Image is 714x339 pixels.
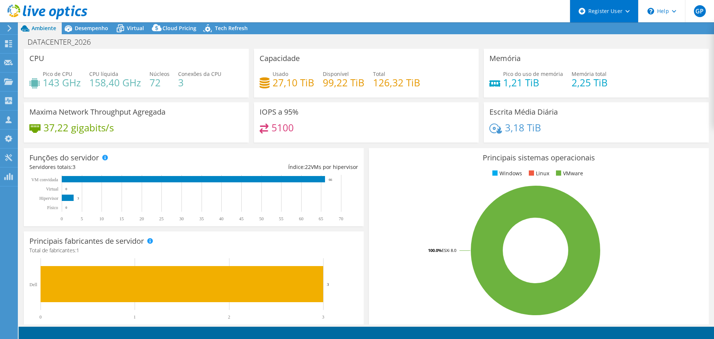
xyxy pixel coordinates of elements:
[503,79,563,87] h4: 1,21 TiB
[178,70,221,77] span: Conexões da CPU
[572,79,608,87] h4: 2,25 TiB
[373,70,385,77] span: Total
[29,154,99,162] h3: Funções do servidor
[39,196,58,201] text: Hipervisor
[329,178,332,182] text: 66
[527,169,549,178] li: Linux
[29,108,165,116] h3: Maxima Network Throughput Agregada
[554,169,583,178] li: VMware
[61,216,63,221] text: 0
[89,79,141,87] h4: 158,40 GHz
[77,196,79,200] text: 3
[694,5,706,17] span: GP
[322,314,324,320] text: 3
[647,8,654,15] svg: \n
[299,216,303,221] text: 60
[428,247,442,253] tspan: 100.0%
[273,79,314,87] h4: 27,10 TiB
[29,163,194,171] div: Servidores totais:
[319,216,323,221] text: 65
[194,163,358,171] div: Índice: VMs por hipervisor
[139,216,144,221] text: 20
[219,216,223,221] text: 40
[327,282,329,287] text: 3
[31,177,58,182] text: VM convidada
[323,70,349,77] span: Disponível
[215,25,248,32] span: Tech Refresh
[29,246,358,255] h4: Total de fabricantes:
[505,124,541,132] h4: 3,18 TiB
[29,282,37,287] text: Dell
[179,216,184,221] text: 30
[39,314,42,320] text: 0
[305,163,311,170] span: 22
[73,163,75,170] span: 3
[119,216,124,221] text: 15
[75,25,108,32] span: Desempenho
[43,79,81,87] h4: 143 GHz
[43,70,72,77] span: Pico de CPU
[260,108,299,116] h3: IOPS a 95%
[149,70,170,77] span: Núcleos
[44,124,114,132] h4: 37,22 gigabits/s
[228,314,230,320] text: 2
[32,25,56,32] span: Ambiente
[239,216,244,221] text: 45
[273,70,288,77] span: Usado
[178,79,221,87] h4: 3
[260,54,300,63] h3: Capacidade
[442,247,456,253] tspan: ESXi 8.0
[76,247,79,254] span: 1
[489,108,558,116] h3: Escrita Média Diária
[81,216,83,221] text: 5
[29,237,144,245] h3: Principais fabricantes de servidor
[339,216,343,221] text: 70
[89,70,118,77] span: CPU líquida
[65,187,67,191] text: 0
[149,79,170,87] h4: 72
[503,70,563,77] span: Pico do uso de memória
[373,79,420,87] h4: 126,32 TiB
[374,154,703,162] h3: Principais sistemas operacionais
[65,206,67,210] text: 0
[159,216,164,221] text: 25
[29,54,44,63] h3: CPU
[279,216,283,221] text: 55
[127,25,144,32] span: Virtual
[46,186,59,192] text: Virtual
[163,25,196,32] span: Cloud Pricing
[271,124,294,132] h4: 5100
[99,216,104,221] text: 10
[491,169,522,178] li: Windows
[24,38,102,46] h1: DATACENTER_2026
[323,79,364,87] h4: 99,22 TiB
[259,216,264,221] text: 50
[489,54,521,63] h3: Memória
[47,205,58,210] tspan: Físico
[134,314,136,320] text: 1
[572,70,607,77] span: Memória total
[199,216,204,221] text: 35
